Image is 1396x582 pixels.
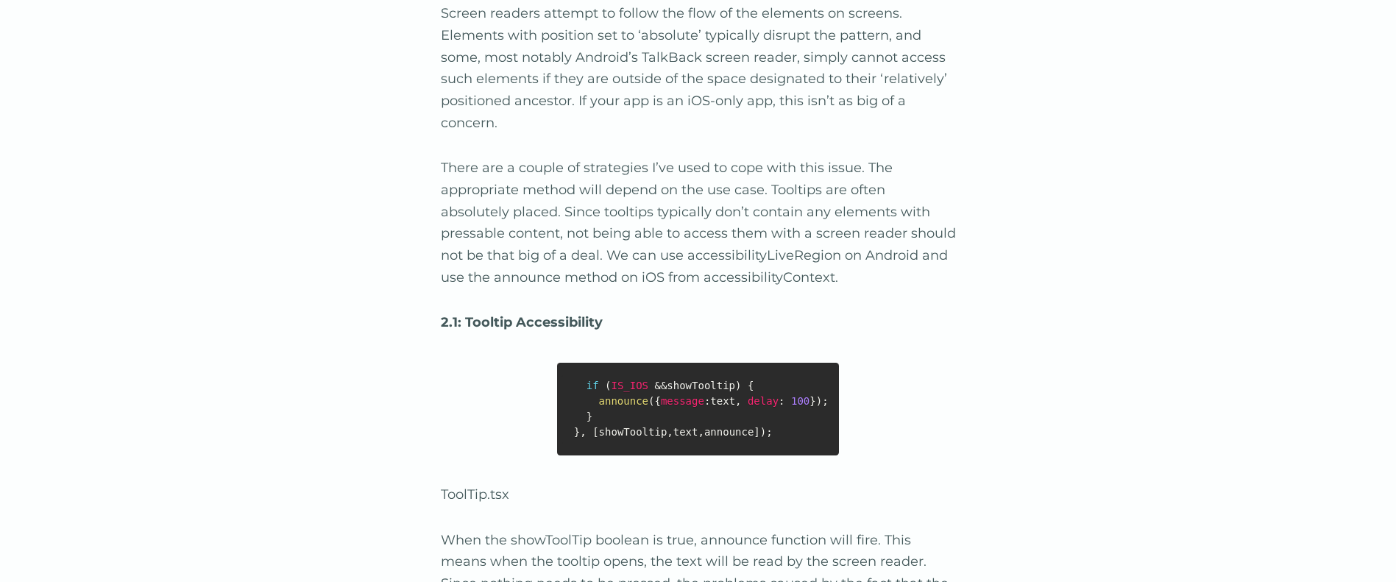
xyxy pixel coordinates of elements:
[735,395,741,407] span: ,
[441,314,603,330] strong: 2.1: Tooltip Accessibility
[580,426,586,438] span: ,
[441,3,956,134] p: Screen readers attempt to follow the flow of the elements on screens. Elements with position set ...
[698,426,704,438] span: ,
[748,380,754,391] span: {
[661,395,704,407] span: message
[735,380,741,391] span: )
[574,426,580,438] span: }
[562,373,833,445] code: showTooltip text showTooltip text announce
[791,395,809,407] span: 100
[654,395,660,407] span: {
[605,380,611,391] span: (
[648,395,654,407] span: (
[599,395,648,407] span: announce
[754,426,759,438] span: ]
[587,411,592,422] span: }
[816,395,822,407] span: )
[760,426,766,438] span: )
[667,426,673,438] span: ,
[809,395,815,407] span: }
[611,380,648,391] span: IS_IOS
[704,395,710,407] span: :
[592,426,598,438] span: [
[822,395,828,407] span: ;
[587,380,599,391] span: if
[766,426,772,438] span: ;
[441,157,956,288] p: There are a couple of strategies I’ve used to cope with this issue. The appropriate method will d...
[441,484,956,506] p: ToolTip.tsx
[654,380,667,391] span: &&
[748,395,779,407] span: delay
[779,395,784,407] span: :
